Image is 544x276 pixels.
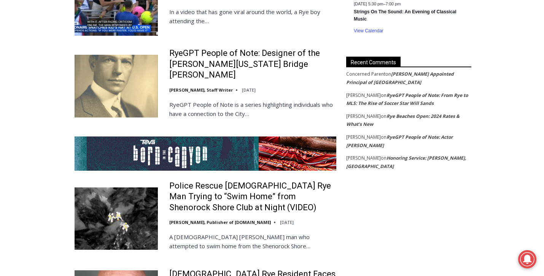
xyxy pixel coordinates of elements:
[192,0,359,74] div: "The first chef I interviewed talked about coming to [GEOGRAPHIC_DATA] from [GEOGRAPHIC_DATA] in ...
[346,71,454,86] a: [PERSON_NAME] Appointed Principal of [GEOGRAPHIC_DATA]
[75,55,158,117] img: RyeGPT People of Note: Designer of the George Washington Bridge Othmar Ammann
[346,57,401,67] span: Recent Comments
[169,87,233,93] a: [PERSON_NAME], Staff Writer
[169,48,336,81] a: RyeGPT People of Note: Designer of the [PERSON_NAME][US_STATE] Bridge [PERSON_NAME]
[346,134,453,149] a: RyeGPT People of Note: Actor [PERSON_NAME]
[280,219,294,225] time: [DATE]
[346,70,471,86] footer: on
[346,112,471,128] footer: on
[169,181,336,213] a: Police Rescue [DEMOGRAPHIC_DATA] Rye Man Trying to “Swim Home” from Shenorock Shore Club at Night...
[354,9,457,22] a: Strings On The Sound: An Evening of Classical Music
[346,113,460,128] a: Rye Beaches Open: 2024 Rates & What’s New
[346,155,381,161] span: [PERSON_NAME]
[346,154,471,170] footer: on
[346,134,381,140] span: [PERSON_NAME]
[346,92,381,98] span: [PERSON_NAME]
[346,113,381,119] span: [PERSON_NAME]
[169,100,336,118] p: RyeGPT People of Note is a series highlighting individuals who have a connection to the City…
[183,74,369,95] a: Intern @ [DOMAIN_NAME]
[346,133,471,149] footer: on
[386,1,401,6] span: 7:00 pm
[0,76,76,95] a: Open Tues. - Sun. [PHONE_NUMBER]
[169,232,336,251] p: A [DEMOGRAPHIC_DATA] [PERSON_NAME] man who attempted to swim home from the Shenorock Shore…
[75,187,158,250] img: Police Rescue 51 Year Old Rye Man Trying to “Swim Home” from Shenorock Shore Club at Night (VIDEO)
[199,76,353,93] span: Intern @ [DOMAIN_NAME]
[2,78,75,107] span: Open Tues. - Sun. [PHONE_NUMBER]
[354,1,383,6] span: [DATE] 5:30 pm
[354,1,401,6] time: –
[346,71,385,77] span: Concerned Parent
[346,91,471,108] footer: on
[346,92,468,107] a: RyeGPT People of Note: From Rye to MLS: The Rise of Soccer Star Will Sands
[242,87,256,93] time: [DATE]
[354,28,383,34] a: View Calendar
[78,48,112,91] div: "clearly one of the favorites in the [GEOGRAPHIC_DATA] neighborhood"
[346,155,466,170] a: Honoring Service: [PERSON_NAME], [GEOGRAPHIC_DATA]
[169,219,271,225] a: [PERSON_NAME], Publisher of [DOMAIN_NAME]
[169,7,336,25] p: In a video that has gone viral around the world, a Rye boy attending the…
